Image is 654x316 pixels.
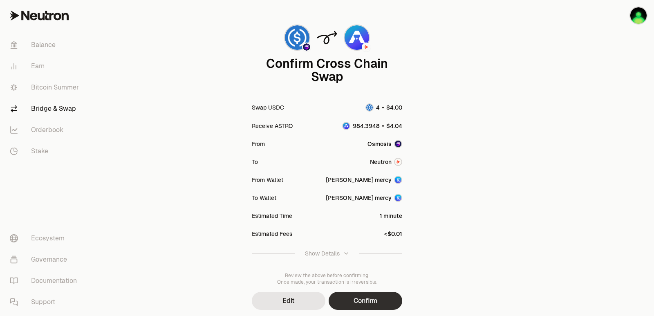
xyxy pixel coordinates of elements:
img: Account Image [395,195,401,201]
div: From Wallet [252,176,283,184]
a: Earn [3,56,88,77]
img: Account Image [395,177,401,183]
div: 1 minute [380,212,402,220]
button: [PERSON_NAME] mercyAccount Image [326,194,402,202]
img: USDC Logo [285,25,309,50]
a: Orderbook [3,119,88,141]
a: Bridge & Swap [3,98,88,119]
a: Stake [3,141,88,162]
div: Show Details [305,249,340,258]
div: Estimated Time [252,212,292,220]
img: ASTRO Logo [345,25,369,50]
img: Neutron Logo [363,43,370,51]
div: Estimated Fees [252,230,292,238]
img: sandy mercy [630,7,647,24]
img: Neutron Logo [395,159,401,165]
div: [PERSON_NAME] mercy [326,176,392,184]
button: Show Details [252,243,402,264]
a: Bitcoin Summer [3,77,88,98]
img: ASTRO Logo [343,123,349,129]
div: Confirm Cross Chain Swap [252,57,402,83]
a: Balance [3,34,88,56]
div: [PERSON_NAME] mercy [326,194,392,202]
div: Review the above before confirming. Once made, your transaction is irreversible. [252,272,402,285]
img: USDC Logo [366,104,373,111]
div: Receive ASTRO [252,122,293,130]
span: Osmosis [367,140,392,148]
a: Documentation [3,270,88,291]
div: From [252,140,265,148]
button: [PERSON_NAME] mercyAccount Image [326,176,402,184]
a: Ecosystem [3,228,88,249]
img: Osmosis Logo [395,141,401,147]
button: Confirm [329,292,402,310]
button: Edit [252,292,325,310]
a: Support [3,291,88,313]
div: To Wallet [252,194,276,202]
div: <$0.01 [384,230,402,238]
div: Swap USDC [252,103,284,112]
span: Neutron [370,158,392,166]
a: Governance [3,249,88,270]
img: Osmosis Logo [303,43,310,51]
div: To [252,158,258,166]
